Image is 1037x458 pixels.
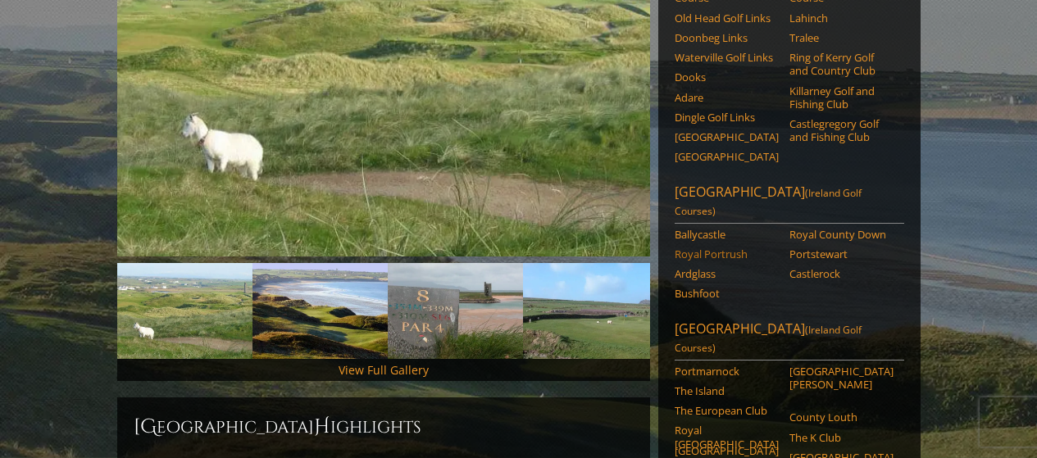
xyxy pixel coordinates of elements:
a: Royal [GEOGRAPHIC_DATA] [675,424,779,451]
a: Ardglass [675,267,779,280]
a: Waterville Golf Links [675,51,779,64]
a: Adare [675,91,779,104]
a: [GEOGRAPHIC_DATA](Ireland Golf Courses) [675,183,904,224]
span: H [314,414,330,440]
a: View Full Gallery [339,362,429,378]
a: Tralee [789,31,894,44]
a: Bushfoot [675,287,779,300]
a: [GEOGRAPHIC_DATA](Ireland Golf Courses) [675,320,904,361]
a: Old Head Golf Links [675,11,779,25]
a: Royal County Down [789,228,894,241]
a: Doonbeg Links [675,31,779,44]
a: Castlerock [789,267,894,280]
a: Lahinch [789,11,894,25]
a: Castlegregory Golf and Fishing Club [789,117,894,144]
a: Dooks [675,70,779,84]
a: The K Club [789,431,894,444]
a: County Louth [789,410,894,424]
a: Ring of Kerry Golf and Country Club [789,51,894,78]
a: Portmarnock [675,365,779,378]
a: Killarney Golf and Fishing Club [789,84,894,111]
a: [GEOGRAPHIC_DATA] [675,150,779,163]
a: [GEOGRAPHIC_DATA] [675,130,779,143]
a: Portstewart [789,247,894,261]
span: (Ireland Golf Courses) [675,186,862,218]
a: Ballycastle [675,228,779,241]
a: Royal Portrush [675,247,779,261]
span: (Ireland Golf Courses) [675,323,862,355]
a: Dingle Golf Links [675,111,779,124]
a: The Island [675,384,779,397]
a: [GEOGRAPHIC_DATA][PERSON_NAME] [789,365,894,392]
h2: [GEOGRAPHIC_DATA] ighlights [134,414,634,440]
a: The European Club [675,404,779,417]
